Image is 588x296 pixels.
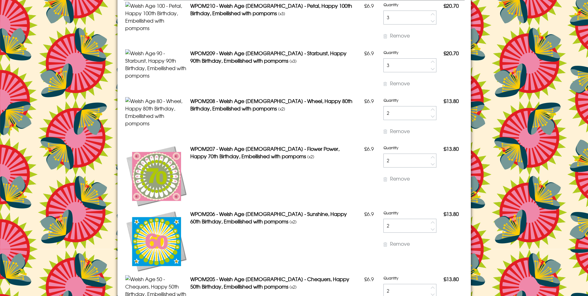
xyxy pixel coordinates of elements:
label: Quantity [383,50,401,55]
strong: £13.80 [444,275,459,283]
a: Remove [383,240,410,247]
img: Welsh Age 80 - Wheel, Happy 80th Birthday, Embellished with pompoms [125,97,187,127]
strong: £20.70 [444,49,459,57]
a: Remove [383,79,410,87]
label: Quantity [383,275,401,281]
strong: £13.80 [444,145,459,152]
small: (x3) [290,58,297,64]
img: Welsh Age 70 - Flower Power, Happy 70th Birthday, Embellished with pompoms [125,145,187,207]
img: Welsh Age 100 - Petal, Happy 100th Birthday, Embellished with pompoms [125,2,187,32]
td: £6.9 [356,0,382,48]
strong: £13.80 [444,210,459,218]
strong: £13.80 [444,97,459,105]
a: WPOM208 - Welsh Age [DEMOGRAPHIC_DATA] - Wheel, Happy 80th Birthday, Embellished with pompoms [190,97,352,112]
span: Remove [390,32,410,39]
td: £6.9 [356,96,382,143]
label: Quantity [383,145,401,150]
span: Remove [390,79,410,87]
img: Welsh Age 60 - Sunshine, Happy 60th Birthday, Embellished with pompoms [125,210,187,272]
span: Remove [390,175,410,182]
small: (x2) [290,219,297,225]
small: (x2) [307,154,314,159]
span: Remove [390,127,410,135]
label: Quantity [383,2,401,7]
a: WPOM210 - Welsh Age [DEMOGRAPHIC_DATA] - Petal, Happy 100th Birthday, Embellished with pompoms [190,2,352,17]
a: WPOM205 - Welsh Age [DEMOGRAPHIC_DATA] - Chequers, Happy 50th Birthday, Embellished with pompoms [190,275,349,290]
td: £6.9 [356,143,382,209]
a: Remove [383,32,410,39]
small: (x2) [290,284,297,290]
span: Remove [390,240,410,247]
strong: £20.70 [444,2,459,9]
small: (x2) [278,106,285,112]
a: WPOM207 - Welsh Age [DEMOGRAPHIC_DATA] - Flower Power, Happy 70th Birthday, Embellished with pompoms [190,145,339,160]
a: Remove [383,175,410,182]
small: (x3) [278,11,285,16]
label: Quantity [383,97,401,103]
label: Quantity [383,210,401,216]
a: Remove [383,127,410,135]
img: Welsh Age 90 - Starburst, Happy 90th Birthday, Embellished with pompoms [125,49,187,79]
td: £6.9 [356,209,382,274]
td: £6.9 [356,48,382,96]
a: WPOM209 - Welsh Age [DEMOGRAPHIC_DATA] - Starburst, Happy 90th Birthday, Embellished with pompoms [190,49,347,64]
a: WPOM206 - Welsh Age [DEMOGRAPHIC_DATA] - Sunshine, Happy 60th Birthday, Embellished with pompoms [190,210,347,225]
